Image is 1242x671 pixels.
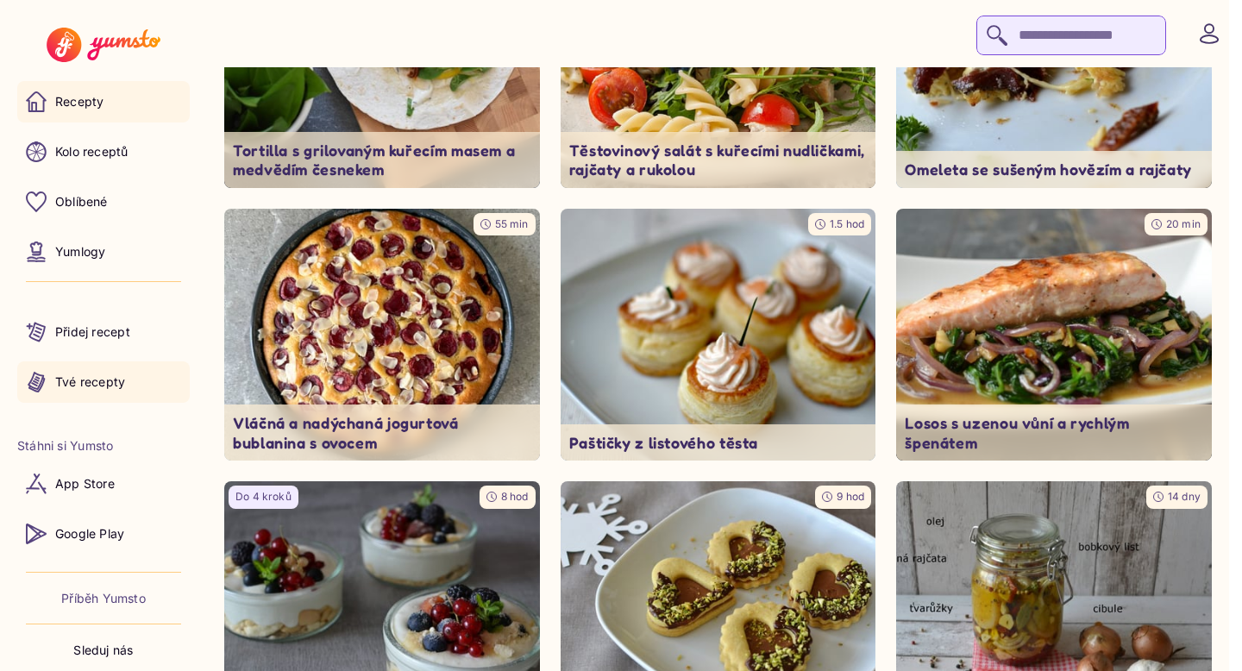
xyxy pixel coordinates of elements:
p: Přidej recept [55,323,130,341]
p: Paštičky z listového těsta [569,433,868,453]
a: undefined1.5 hodPaštičky z listového těsta [561,209,876,461]
p: Yumlogy [55,243,105,260]
img: undefined [224,209,540,461]
a: App Store [17,463,190,505]
a: Yumlogy [17,231,190,273]
a: Přidej recept [17,311,190,353]
span: 14 dny [1168,490,1201,503]
p: Do 4 kroků [235,490,292,505]
span: 9 hod [837,490,864,503]
p: Google Play [55,525,124,542]
a: Google Play [17,513,190,555]
img: undefined [896,209,1212,461]
p: Těstovinový salát s kuřecími nudličkami, rajčaty a rukolou [569,141,868,179]
a: undefined55 minVláčná a nadýchaná jogurtová bublanina s ovocem [224,209,540,461]
a: Tvé recepty [17,361,190,403]
p: Sleduj nás [73,642,133,659]
p: Losos s uzenou vůní a rychlým špenátem [905,413,1203,452]
a: undefined20 minLosos s uzenou vůní a rychlým špenátem [896,209,1212,461]
a: Recepty [17,81,190,122]
span: 8 hod [501,490,529,503]
p: Oblíbené [55,193,108,210]
img: Yumsto logo [47,28,160,62]
a: Příběh Yumsto [61,590,146,607]
p: Tortilla s grilovaným kuřecím masem a medvědím česnekem [233,141,531,179]
a: Kolo receptů [17,131,190,172]
p: Recepty [55,93,103,110]
li: Stáhni si Yumsto [17,437,190,455]
p: Omeleta se sušeným hovězím a rajčaty [905,160,1203,179]
p: Kolo receptů [55,143,129,160]
p: App Store [55,475,115,492]
p: Vláčná a nadýchaná jogurtová bublanina s ovocem [233,413,531,452]
img: undefined [561,209,876,461]
p: Tvé recepty [55,373,125,391]
span: 1.5 hod [830,217,864,230]
a: Oblíbené [17,181,190,223]
span: 55 min [495,217,529,230]
span: 20 min [1166,217,1201,230]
